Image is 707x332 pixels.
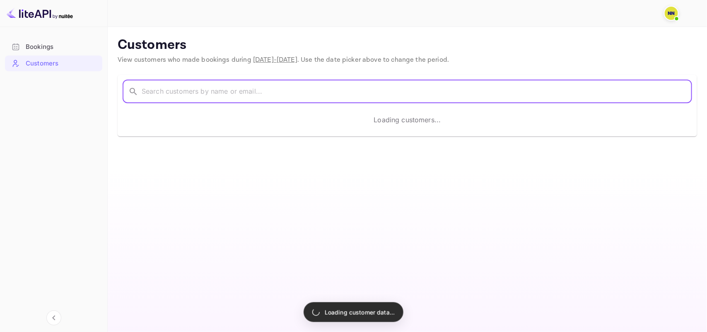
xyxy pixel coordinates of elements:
div: Customers [26,59,98,68]
button: Collapse navigation [46,310,61,325]
div: Customers [5,56,102,72]
img: N/A N/A [665,7,678,20]
p: Customers [118,37,697,53]
a: Bookings [5,39,102,54]
span: View customers who made bookings during . Use the date picker above to change the period. [118,56,449,64]
p: Loading customer data... [325,308,395,317]
div: Bookings [5,39,102,55]
img: LiteAPI logo [7,7,73,20]
a: Customers [5,56,102,71]
span: [DATE] - [DATE] [253,56,297,64]
p: Loading customers... [374,115,441,125]
input: Search customers by name or email... [142,80,692,103]
div: Bookings [26,42,98,52]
